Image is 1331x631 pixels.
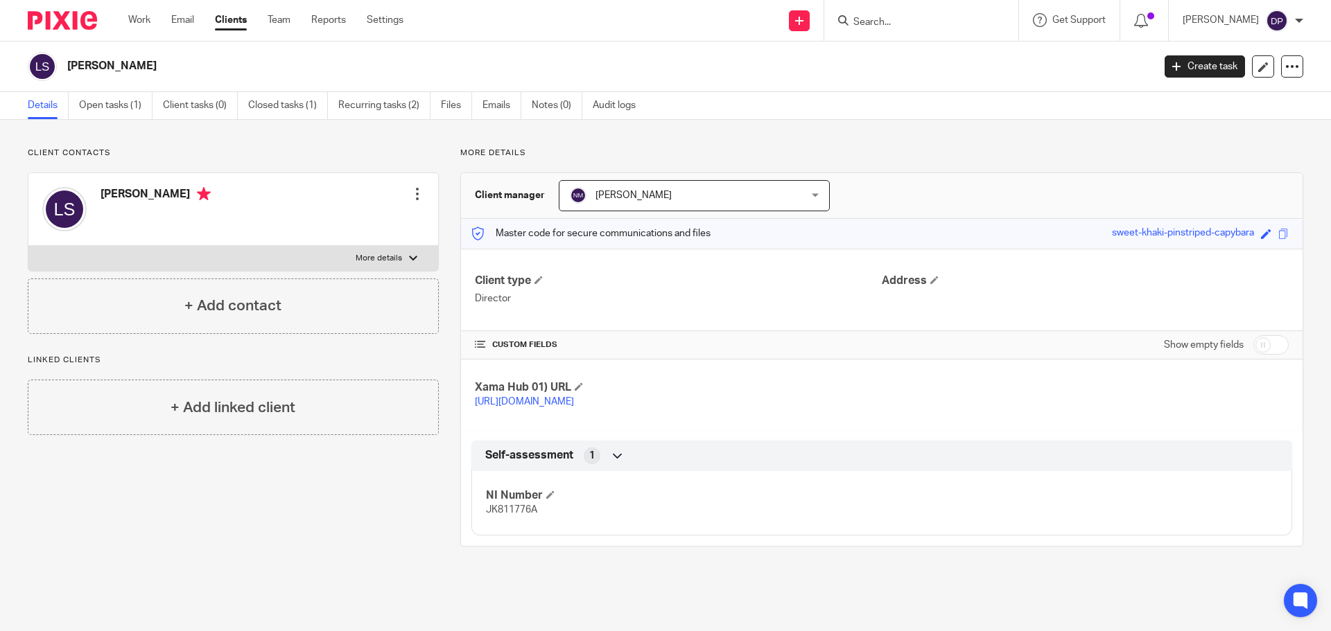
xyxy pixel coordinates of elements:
[79,92,153,119] a: Open tasks (1)
[171,397,295,418] h4: + Add linked client
[1052,15,1106,25] span: Get Support
[486,505,537,515] span: JK811776A
[482,92,521,119] a: Emails
[486,488,882,503] h4: NI Number
[338,92,430,119] a: Recurring tasks (2)
[475,380,882,395] h4: Xama Hub 01) URL
[485,448,573,463] span: Self-assessment
[67,59,928,73] h2: [PERSON_NAME]
[248,92,328,119] a: Closed tasks (1)
[595,190,672,200] span: [PERSON_NAME]
[1164,338,1244,352] label: Show empty fields
[28,355,439,366] p: Linked clients
[268,13,290,27] a: Team
[570,187,586,204] img: svg%3E
[28,148,439,159] p: Client contacts
[593,92,646,119] a: Audit logs
[101,187,211,204] h4: [PERSON_NAME]
[1183,13,1259,27] p: [PERSON_NAME]
[475,397,574,407] a: [URL][DOMAIN_NAME]
[163,92,238,119] a: Client tasks (0)
[1112,226,1254,242] div: sweet-khaki-pinstriped-capybara
[1165,55,1245,78] a: Create task
[852,17,977,29] input: Search
[475,292,882,305] p: Director
[28,11,97,30] img: Pixie
[28,92,69,119] a: Details
[475,274,882,288] h4: Client type
[441,92,472,119] a: Files
[28,52,57,81] img: svg%3E
[1266,10,1288,32] img: svg%3E
[197,187,211,201] i: Primary
[882,274,1289,288] h4: Address
[184,295,281,317] h4: + Add contact
[128,13,150,27] a: Work
[475,188,545,202] h3: Client manager
[311,13,346,27] a: Reports
[367,13,403,27] a: Settings
[42,187,87,231] img: svg%3E
[589,449,595,463] span: 1
[532,92,582,119] a: Notes (0)
[215,13,247,27] a: Clients
[460,148,1303,159] p: More details
[471,226,711,240] p: Master code for secure communications and files
[356,253,402,264] p: More details
[475,339,882,350] h4: CUSTOM FIELDS
[171,13,194,27] a: Email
